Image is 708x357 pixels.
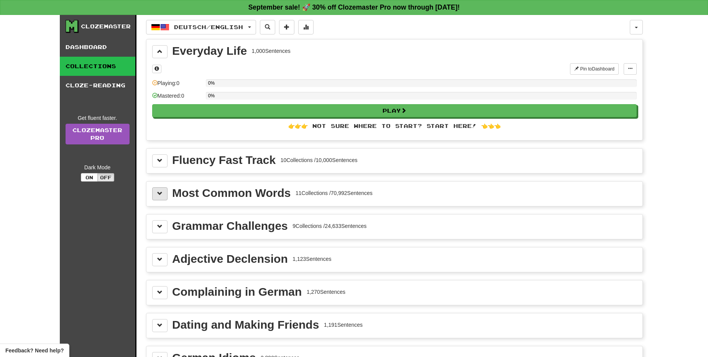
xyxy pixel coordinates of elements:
div: Get fluent faster. [66,114,130,122]
div: 1,000 Sentences [252,47,291,55]
div: 👉👉👉 Not sure where to start? Start here! 👈👈👈 [152,122,637,130]
a: ClozemasterPro [66,124,130,144]
div: Adjective Declension [172,253,288,265]
div: 1,123 Sentences [292,255,331,263]
div: 1,191 Sentences [324,321,363,329]
span: Open feedback widget [5,347,64,354]
div: Most Common Words [172,187,291,199]
div: Fluency Fast Track [172,154,276,166]
div: 10 Collections / 10,000 Sentences [281,156,358,164]
button: Play [152,104,637,117]
a: Cloze-Reading [60,76,135,95]
div: Mastered: 0 [152,92,202,105]
button: Search sentences [260,20,275,34]
div: Dating and Making Friends [172,319,319,331]
button: Deutsch/English [146,20,256,34]
div: Complaining in German [172,286,302,298]
a: Collections [60,57,135,76]
div: Everyday Life [172,45,247,57]
div: Playing: 0 [152,79,202,92]
div: 11 Collections / 70,992 Sentences [296,189,373,197]
button: Pin toDashboard [570,63,619,75]
strong: September sale! 🚀 30% off Clozemaster Pro now through [DATE]! [248,3,460,11]
button: On [81,173,98,182]
a: Dashboard [60,38,135,57]
div: Dark Mode [66,164,130,171]
div: 9 Collections / 24,633 Sentences [292,222,366,230]
div: 1,270 Sentences [307,288,345,296]
div: Grammar Challenges [172,220,288,232]
div: Clozemaster [81,23,131,30]
button: Off [97,173,114,182]
button: Add sentence to collection [279,20,294,34]
span: Deutsch / English [174,24,243,30]
button: More stats [298,20,314,34]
